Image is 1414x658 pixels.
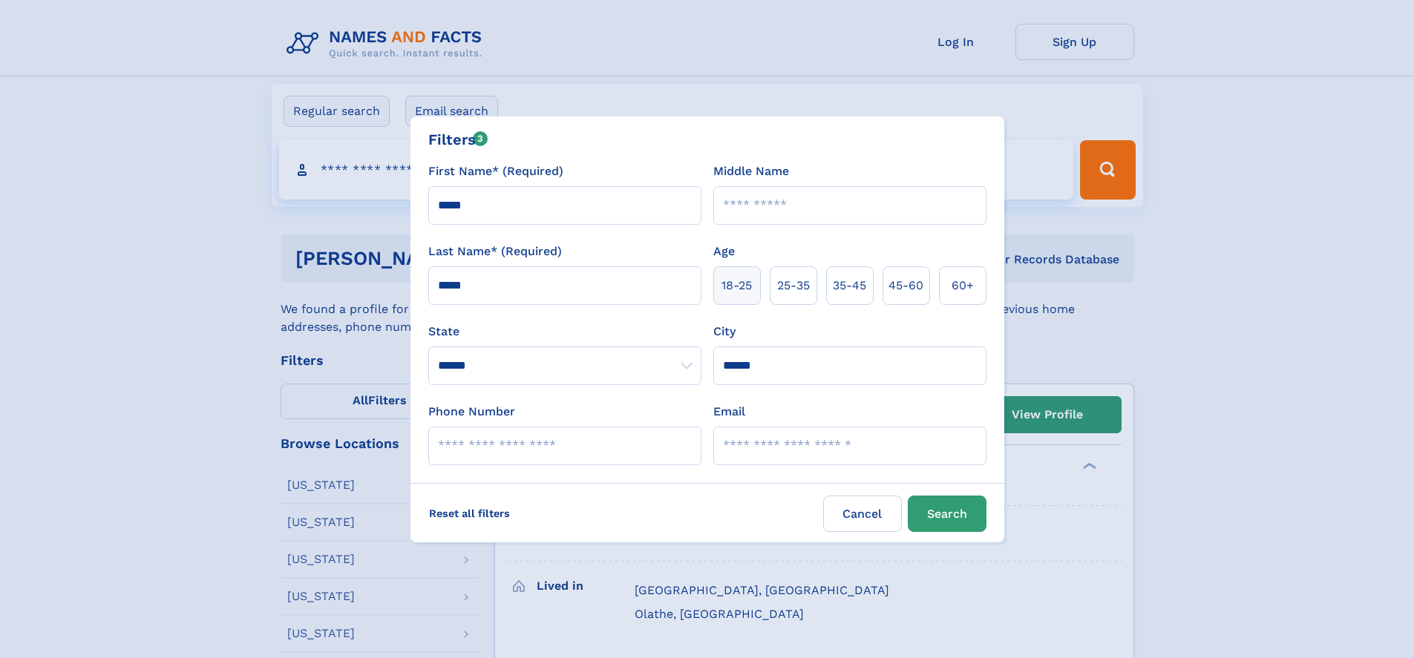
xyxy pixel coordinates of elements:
span: 35‑45 [833,277,866,295]
span: 60+ [952,277,974,295]
label: Middle Name [713,162,789,180]
label: Last Name* (Required) [428,243,562,260]
label: Email [713,403,745,421]
span: 45‑60 [888,277,923,295]
span: 25‑35 [777,277,810,295]
label: Cancel [823,496,902,532]
div: Filters [428,128,488,151]
button: Search [908,496,986,532]
label: Phone Number [428,403,515,421]
label: Reset all filters [419,496,520,531]
label: State [428,323,701,340]
label: City [713,323,736,340]
label: First Name* (Required) [428,162,563,180]
span: 18‑25 [721,277,752,295]
label: Age [713,243,735,260]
